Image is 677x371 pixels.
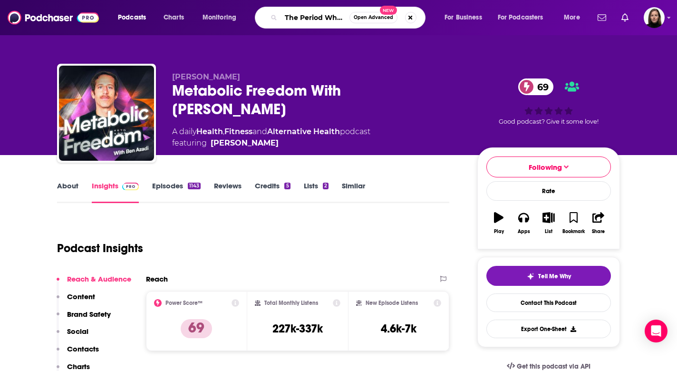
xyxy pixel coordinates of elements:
[381,322,416,336] h3: 4.6k-7k
[67,292,95,301] p: Content
[518,78,553,95] a: 69
[196,127,223,136] a: Health
[557,10,592,25] button: open menu
[57,292,95,310] button: Content
[146,274,168,283] h2: Reach
[164,11,184,24] span: Charts
[529,163,562,172] span: Following
[267,127,340,136] a: Alternative Health
[122,183,139,190] img: Podchaser Pro
[223,127,224,136] span: ,
[486,293,611,312] a: Contact This Podcast
[196,10,249,25] button: open menu
[438,10,494,25] button: open menu
[57,310,111,327] button: Brand Safety
[517,362,590,371] span: Get this podcast via API
[342,181,365,203] a: Similar
[214,181,242,203] a: Reviews
[486,320,611,338] button: Export One-Sheet
[203,11,236,24] span: Monitoring
[57,181,78,203] a: About
[172,137,370,149] span: featuring
[528,78,553,95] span: 69
[564,11,580,24] span: More
[211,137,279,149] div: [PERSON_NAME]
[366,300,418,306] h2: New Episode Listens
[586,206,611,240] button: Share
[486,181,611,201] div: Rate
[486,156,611,177] button: Following
[188,183,201,189] div: 1143
[57,344,99,362] button: Contacts
[57,274,131,292] button: Reach & Audience
[255,181,290,203] a: Credits5
[536,206,561,240] button: List
[118,11,146,24] span: Podcasts
[224,127,252,136] a: Fitness
[561,206,586,240] button: Bookmark
[284,183,290,189] div: 5
[264,7,435,29] div: Search podcasts, credits, & more...
[511,206,536,240] button: Apps
[486,206,511,240] button: Play
[477,72,620,132] div: 69Good podcast? Give it some love!
[152,181,201,203] a: Episodes1143
[67,344,99,353] p: Contacts
[323,183,329,189] div: 2
[67,310,111,319] p: Brand Safety
[538,273,571,280] span: Tell Me Why
[445,11,482,24] span: For Business
[545,229,552,234] div: List
[499,118,599,125] span: Good podcast? Give it some love!
[645,320,667,342] div: Open Intercom Messenger
[92,181,139,203] a: InsightsPodchaser Pro
[527,273,534,280] img: tell me why sparkle
[562,229,585,234] div: Bookmark
[592,229,605,234] div: Share
[272,322,323,336] h3: 227k-337k
[349,12,397,23] button: Open AdvancedNew
[618,10,632,26] a: Show notifications dropdown
[67,327,88,336] p: Social
[494,229,504,234] div: Play
[67,362,90,371] p: Charts
[67,274,131,283] p: Reach & Audience
[644,7,665,28] span: Logged in as BevCat3
[59,66,154,161] img: Metabolic Freedom With Ben Azadi
[354,15,393,20] span: Open Advanced
[8,9,99,27] img: Podchaser - Follow, Share and Rate Podcasts
[498,11,543,24] span: For Podcasters
[181,319,212,338] p: 69
[594,10,610,26] a: Show notifications dropdown
[644,7,665,28] img: User Profile
[518,229,530,234] div: Apps
[492,10,557,25] button: open menu
[57,327,88,344] button: Social
[111,10,158,25] button: open menu
[172,72,240,81] span: [PERSON_NAME]
[304,181,329,203] a: Lists2
[644,7,665,28] button: Show profile menu
[165,300,203,306] h2: Power Score™
[486,266,611,286] button: tell me why sparkleTell Me Why
[281,10,349,25] input: Search podcasts, credits, & more...
[252,127,267,136] span: and
[264,300,318,306] h2: Total Monthly Listens
[172,126,370,149] div: A daily podcast
[57,241,143,255] h1: Podcast Insights
[157,10,190,25] a: Charts
[380,6,397,15] span: New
